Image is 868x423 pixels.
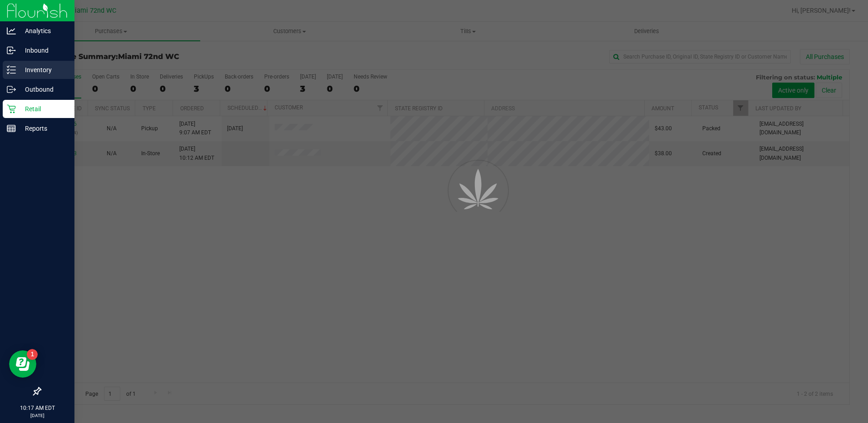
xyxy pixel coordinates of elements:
[4,412,70,419] p: [DATE]
[16,84,70,95] p: Outbound
[7,26,16,35] inline-svg: Analytics
[7,85,16,94] inline-svg: Outbound
[7,46,16,55] inline-svg: Inbound
[7,65,16,74] inline-svg: Inventory
[16,123,70,134] p: Reports
[27,349,38,360] iframe: Resource center unread badge
[16,103,70,114] p: Retail
[7,104,16,113] inline-svg: Retail
[9,350,36,378] iframe: Resource center
[16,64,70,75] p: Inventory
[4,404,70,412] p: 10:17 AM EDT
[7,124,16,133] inline-svg: Reports
[16,45,70,56] p: Inbound
[16,25,70,36] p: Analytics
